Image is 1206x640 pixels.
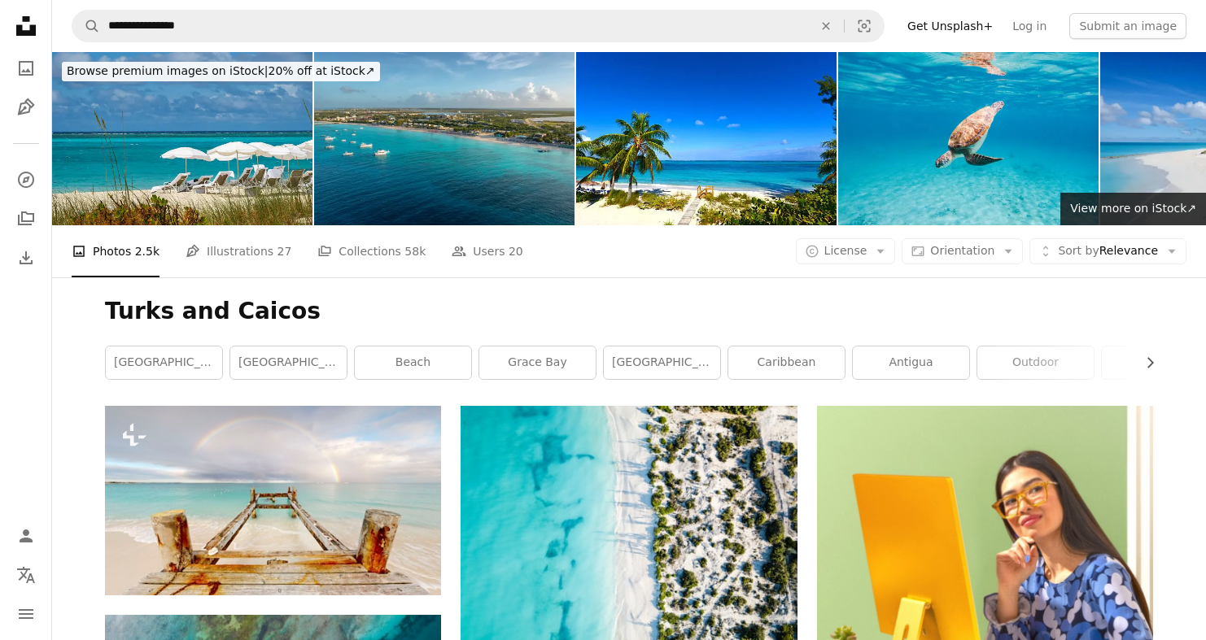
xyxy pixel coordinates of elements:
button: Sort byRelevance [1029,238,1186,264]
span: 27 [277,242,292,260]
a: Illustrations [10,91,42,124]
span: Relevance [1058,243,1158,259]
a: caribbean [728,346,845,379]
button: scroll list to the right [1135,346,1153,379]
a: Collections [10,202,42,235]
button: Search Unsplash [72,11,100,41]
span: 20 [509,242,523,260]
a: antigua [853,346,969,379]
span: Sort by [1058,244,1099,257]
a: Browse premium images on iStock|20% off at iStock↗ [52,52,390,91]
a: Illustrations 27 [186,225,291,277]
button: Menu [10,598,42,630]
a: Photos [10,52,42,85]
button: Orientation [902,238,1023,264]
a: Log in [1003,13,1056,39]
a: beach [355,346,471,379]
a: Users 20 [452,225,523,277]
a: Get Unsplash+ [898,13,1003,39]
a: [GEOGRAPHIC_DATA] [106,346,222,379]
form: Find visuals sitewide [72,10,885,42]
img: Green turtle [838,52,1099,225]
a: outdoor [977,346,1094,379]
img: Arriving at Grand Turk Turks and Caicos [314,52,575,225]
span: 58k [404,242,426,260]
a: Explore [10,163,42,196]
span: Orientation [930,244,994,257]
a: Log in / Sign up [10,520,42,552]
a: [GEOGRAPHIC_DATA] [604,346,720,379]
button: Language [10,559,42,591]
span: View more on iStock ↗ [1070,202,1196,215]
h1: Turks and Caicos [105,297,1153,326]
img: Steps at Grace Bay Beach in Turks and Caicos [576,52,837,225]
a: [GEOGRAPHIC_DATA] [230,346,347,379]
img: premium_photo-1708433275711-2054fdb615f9 [105,406,441,594]
span: 20% off at iStock ↗ [67,64,375,77]
button: Visual search [845,11,884,41]
button: Submit an image [1069,13,1186,39]
button: Clear [808,11,844,41]
a: Download History [10,242,42,274]
a: bird's eye photography of shoreline [461,525,797,539]
span: Browse premium images on iStock | [67,64,268,77]
button: License [796,238,896,264]
a: View more on iStock↗ [1060,193,1206,225]
img: Serenity by the Shore – Grace Bay, Providenciales, Turks and Caicos. [52,52,312,225]
a: View the photo by Marc Serota [105,493,441,507]
a: grace bay [479,346,596,379]
span: License [824,244,867,257]
a: Collections 58k [317,225,426,277]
